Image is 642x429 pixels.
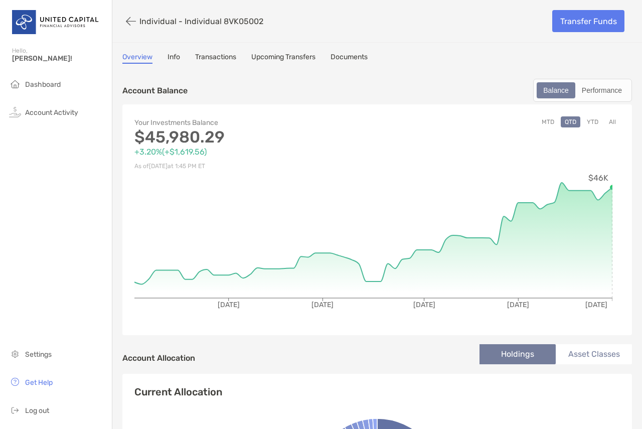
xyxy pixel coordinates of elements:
[139,17,263,26] p: Individual - Individual 8VK05002
[538,116,558,127] button: MTD
[585,301,607,309] tspan: [DATE]
[122,353,195,363] h4: Account Allocation
[583,116,602,127] button: YTD
[588,173,608,183] tspan: $46K
[311,301,334,309] tspan: [DATE]
[12,4,100,40] img: United Capital Logo
[413,301,435,309] tspan: [DATE]
[479,344,556,364] li: Holdings
[576,83,627,97] div: Performance
[533,79,632,102] div: segmented control
[25,406,49,415] span: Log out
[25,108,78,117] span: Account Activity
[507,301,529,309] tspan: [DATE]
[195,53,236,64] a: Transactions
[25,80,61,89] span: Dashboard
[251,53,315,64] a: Upcoming Transfers
[605,116,620,127] button: All
[122,84,188,97] p: Account Balance
[552,10,624,32] a: Transfer Funds
[9,376,21,388] img: get-help icon
[25,350,52,359] span: Settings
[12,54,106,63] span: [PERSON_NAME]!
[134,386,222,398] h4: Current Allocation
[9,404,21,416] img: logout icon
[25,378,53,387] span: Get Help
[218,301,240,309] tspan: [DATE]
[134,131,377,144] p: $45,980.29
[168,53,180,64] a: Info
[134,116,377,129] p: Your Investments Balance
[538,83,574,97] div: Balance
[122,53,152,64] a: Overview
[9,348,21,360] img: settings icon
[134,160,377,173] p: As of [DATE] at 1:45 PM ET
[9,78,21,90] img: household icon
[9,106,21,118] img: activity icon
[561,116,580,127] button: QTD
[331,53,368,64] a: Documents
[134,146,377,158] p: +3.20% ( +$1,619.56 )
[556,344,632,364] li: Asset Classes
